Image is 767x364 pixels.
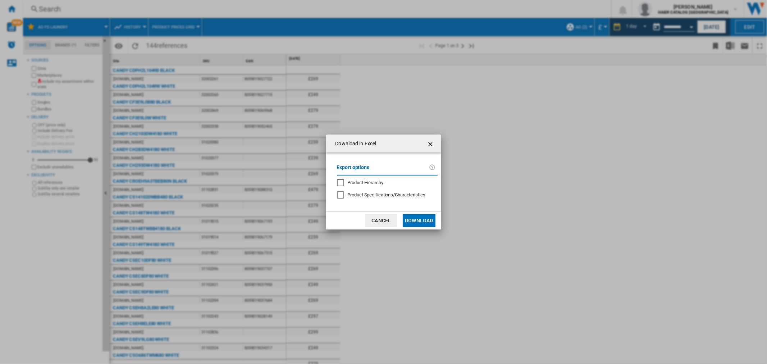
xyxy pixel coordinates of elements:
h4: Download in Excel [332,140,376,147]
span: Product Specifications/Characteristics [348,192,425,197]
div: Only applies to Category View [348,192,425,198]
label: Export options [337,163,429,177]
ng-md-icon: getI18NText('BUTTONS.CLOSE_DIALOG') [427,140,435,149]
button: Cancel [365,214,397,227]
span: Product Hierarchy [348,180,383,185]
md-checkbox: Product Hierarchy [337,179,432,186]
button: getI18NText('BUTTONS.CLOSE_DIALOG') [424,136,438,151]
button: Download [403,214,435,227]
